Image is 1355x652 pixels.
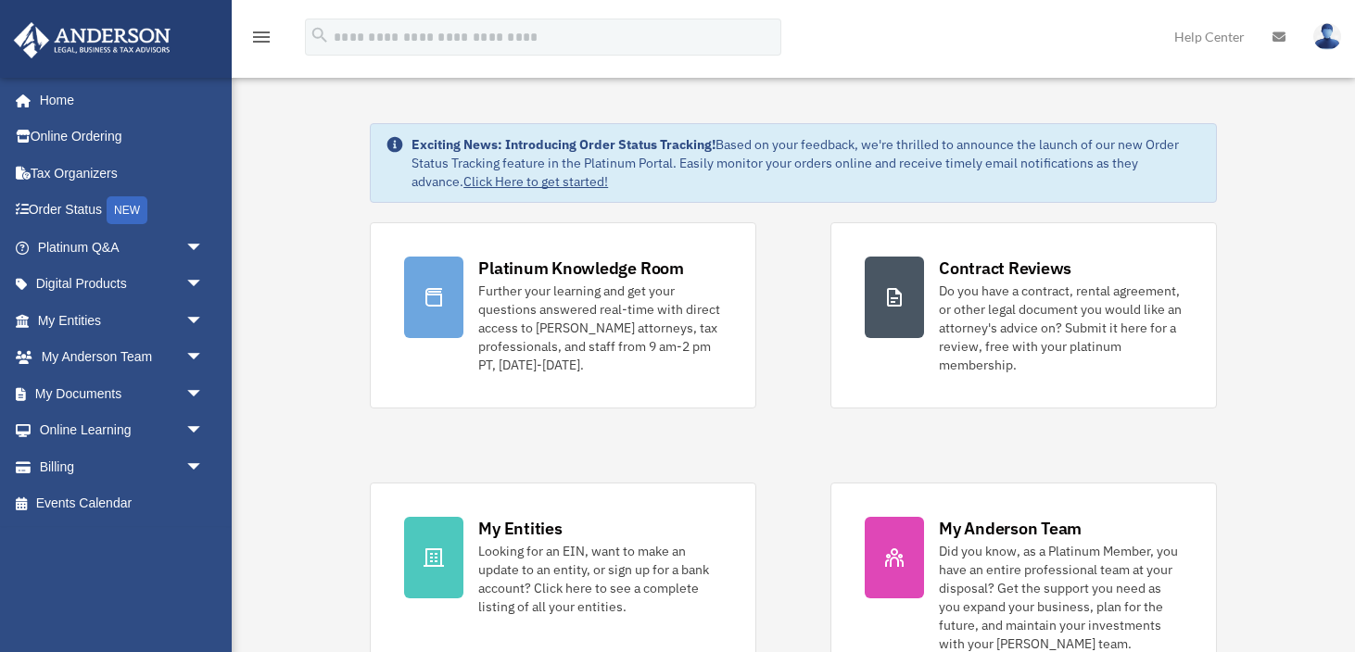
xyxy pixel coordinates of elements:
div: My Entities [478,517,562,540]
a: Online Ordering [13,119,232,156]
span: arrow_drop_down [185,339,222,377]
strong: Exciting News: Introducing Order Status Tracking! [412,136,715,153]
a: Digital Productsarrow_drop_down [13,266,232,303]
img: User Pic [1313,23,1341,50]
a: Order StatusNEW [13,192,232,230]
a: Home [13,81,222,119]
a: menu [250,32,272,48]
div: Do you have a contract, rental agreement, or other legal document you would like an attorney's ad... [939,282,1183,374]
span: arrow_drop_down [185,375,222,413]
a: My Entitiesarrow_drop_down [13,302,232,339]
span: arrow_drop_down [185,266,222,304]
img: Anderson Advisors Platinum Portal [8,22,176,58]
a: Platinum Q&Aarrow_drop_down [13,229,232,266]
a: Online Learningarrow_drop_down [13,412,232,449]
a: Platinum Knowledge Room Further your learning and get your questions answered real-time with dire... [370,222,756,408]
span: arrow_drop_down [185,412,222,450]
div: Based on your feedback, we're thrilled to announce the launch of our new Order Status Tracking fe... [412,135,1201,191]
div: NEW [107,196,147,224]
div: Platinum Knowledge Room [478,257,684,280]
a: Contract Reviews Do you have a contract, rental agreement, or other legal document you would like... [830,222,1217,408]
i: search [310,25,330,45]
span: arrow_drop_down [185,229,222,267]
div: Looking for an EIN, want to make an update to an entity, or sign up for a bank account? Click her... [478,542,722,616]
a: Events Calendar [13,485,232,522]
span: arrow_drop_down [185,302,222,340]
div: Contract Reviews [939,257,1071,280]
a: My Documentsarrow_drop_down [13,375,232,412]
a: My Anderson Teamarrow_drop_down [13,339,232,376]
i: menu [250,26,272,48]
a: Click Here to get started! [463,173,608,190]
a: Tax Organizers [13,155,232,192]
div: My Anderson Team [939,517,1082,540]
a: Billingarrow_drop_down [13,448,232,485]
span: arrow_drop_down [185,448,222,486]
div: Further your learning and get your questions answered real-time with direct access to [PERSON_NAM... [478,282,722,374]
